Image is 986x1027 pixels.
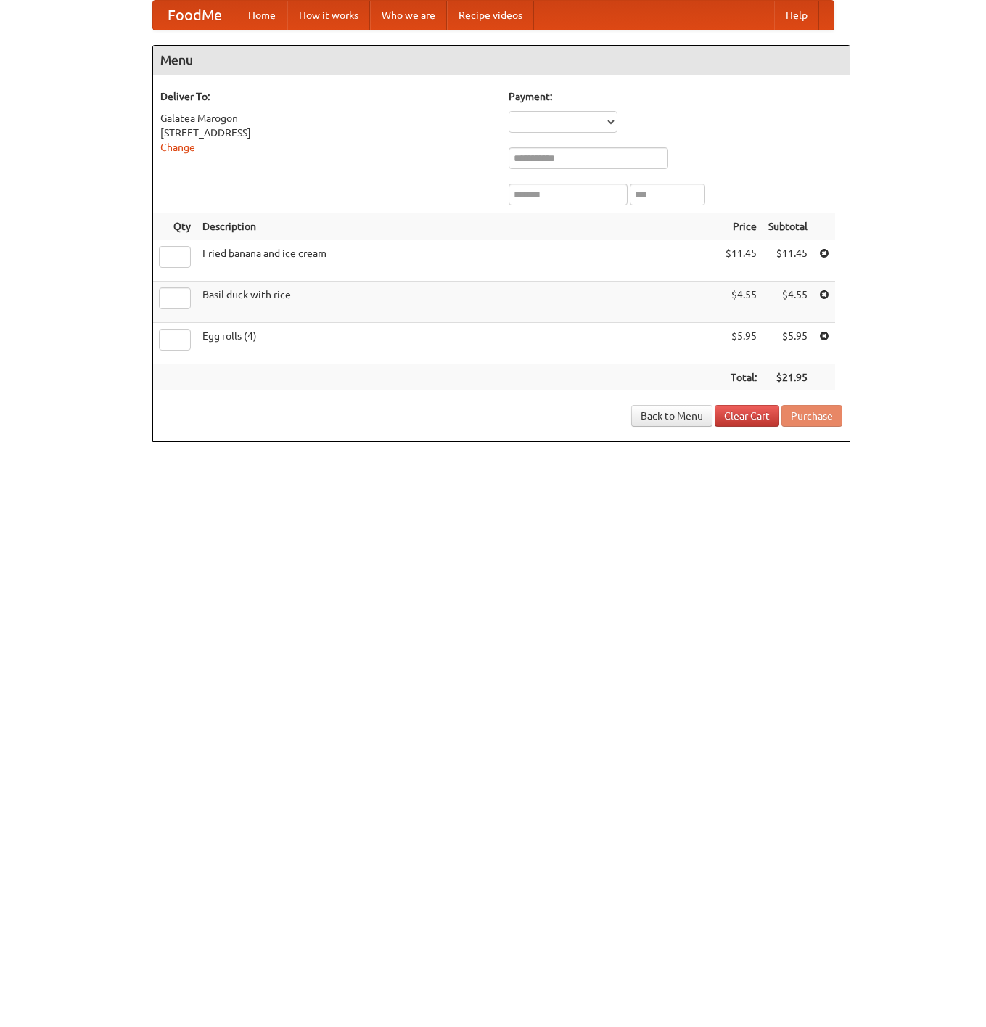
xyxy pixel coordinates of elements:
th: Price [720,213,763,240]
a: Clear Cart [715,405,779,427]
a: Recipe videos [447,1,534,30]
td: $11.45 [720,240,763,282]
td: $5.95 [763,323,813,364]
h5: Payment: [509,89,842,104]
td: $5.95 [720,323,763,364]
td: $4.55 [720,282,763,323]
th: Qty [153,213,197,240]
a: Who we are [370,1,447,30]
td: $4.55 [763,282,813,323]
a: How it works [287,1,370,30]
a: Back to Menu [631,405,712,427]
a: Help [774,1,819,30]
a: Home [237,1,287,30]
td: $11.45 [763,240,813,282]
div: [STREET_ADDRESS] [160,126,494,140]
a: Change [160,142,195,153]
div: Galatea Marogon [160,111,494,126]
th: Total: [720,364,763,391]
td: Egg rolls (4) [197,323,720,364]
button: Purchase [781,405,842,427]
h5: Deliver To: [160,89,494,104]
h4: Menu [153,46,850,75]
a: FoodMe [153,1,237,30]
th: $21.95 [763,364,813,391]
th: Description [197,213,720,240]
td: Fried banana and ice cream [197,240,720,282]
td: Basil duck with rice [197,282,720,323]
th: Subtotal [763,213,813,240]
